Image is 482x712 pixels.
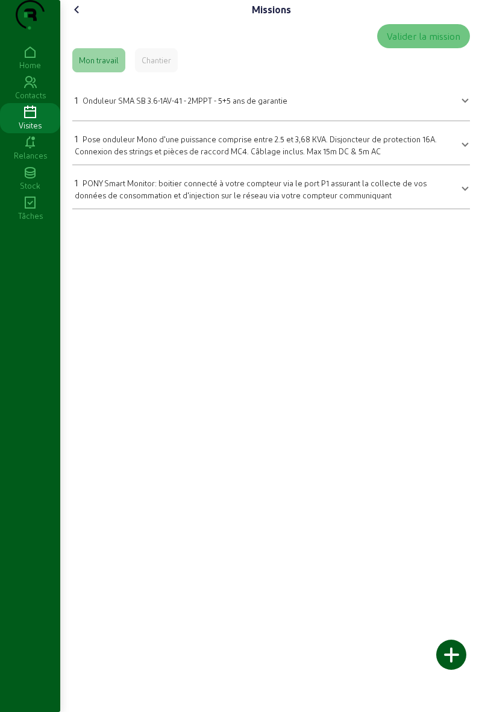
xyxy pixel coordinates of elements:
[83,96,287,105] span: Onduleur SMA SB 3.6-1AV-41 - 2MPPT - 5+5 ans de garantie
[75,177,78,188] span: 1
[252,2,291,17] div: Missions
[72,126,470,160] mat-expansion-panel-header: 1Pose onduleur Mono d'une puissance comprise entre 2.5 et 3,68 KVA. Disjoncteur de protection 16A...
[75,178,427,200] span: PONY Smart Monitor: boitier connecté à votre compteur via le port P1 assurant la collecte de vos ...
[75,94,78,106] span: 1
[72,82,470,116] mat-expansion-panel-header: 1Onduleur SMA SB 3.6-1AV-41 - 2MPPT - 5+5 ans de garantie
[72,170,470,204] mat-expansion-panel-header: 1PONY Smart Monitor: boitier connecté à votre compteur via le port P1 assurant la collecte de vos...
[75,134,437,156] span: Pose onduleur Mono d'une puissance comprise entre 2.5 et 3,68 KVA. Disjoncteur de protection 16A....
[377,24,470,48] button: Valider la mission
[142,55,171,66] div: Chantier
[387,29,460,43] div: Valider la mission
[79,55,119,66] div: Mon travail
[75,133,78,144] span: 1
